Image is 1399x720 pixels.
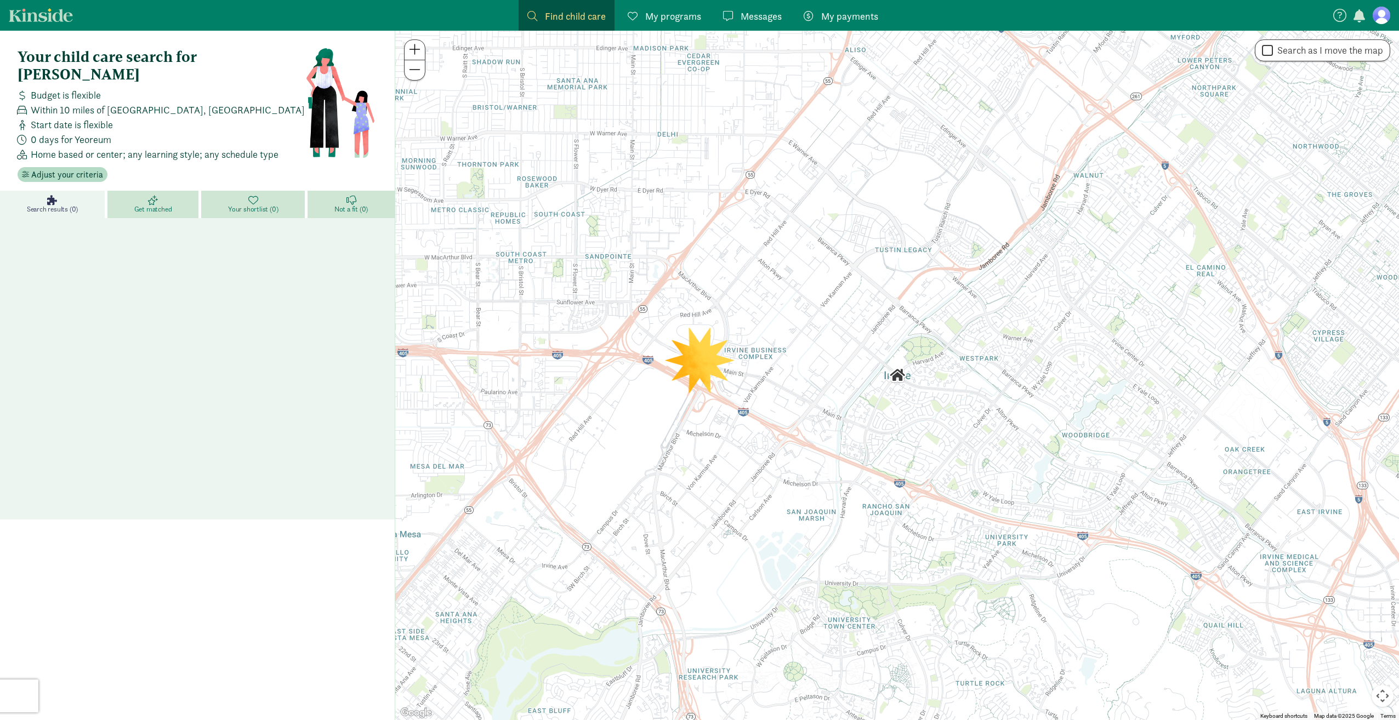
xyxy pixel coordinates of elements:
span: Within 10 miles of [GEOGRAPHIC_DATA], [GEOGRAPHIC_DATA] [31,102,305,117]
span: Not a fit (0) [334,205,368,214]
a: Terms (opens in new tab) [1380,713,1396,719]
a: Kinside [9,8,73,22]
button: Adjust your criteria [18,167,107,182]
span: Messages [741,9,782,24]
span: 0 days for Yeoreum [31,132,111,147]
button: Keyboard shortcuts [1260,712,1307,720]
a: Get matched [107,191,201,218]
span: Adjust your criteria [31,168,103,181]
span: Find child care [545,9,606,24]
img: Google [398,706,434,720]
div: Click to see details [884,362,911,389]
a: Open this area in Google Maps (opens a new window) [398,706,434,720]
span: Your shortlist (0) [228,205,278,214]
a: Your shortlist (0) [201,191,308,218]
button: Map camera controls [1372,685,1394,707]
a: Not a fit (0) [308,191,395,218]
span: Search results (0) [27,205,78,214]
span: Home based or center; any learning style; any schedule type [31,147,278,162]
label: Search as I move the map [1273,44,1383,57]
span: My payments [821,9,878,24]
span: Map data ©2025 Google [1314,713,1374,719]
span: Get matched [134,205,172,214]
h4: Your child care search for [PERSON_NAME] [18,48,305,83]
span: Budget is flexible [31,88,101,102]
span: Start date is flexible [31,117,113,132]
span: My programs [645,9,701,24]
